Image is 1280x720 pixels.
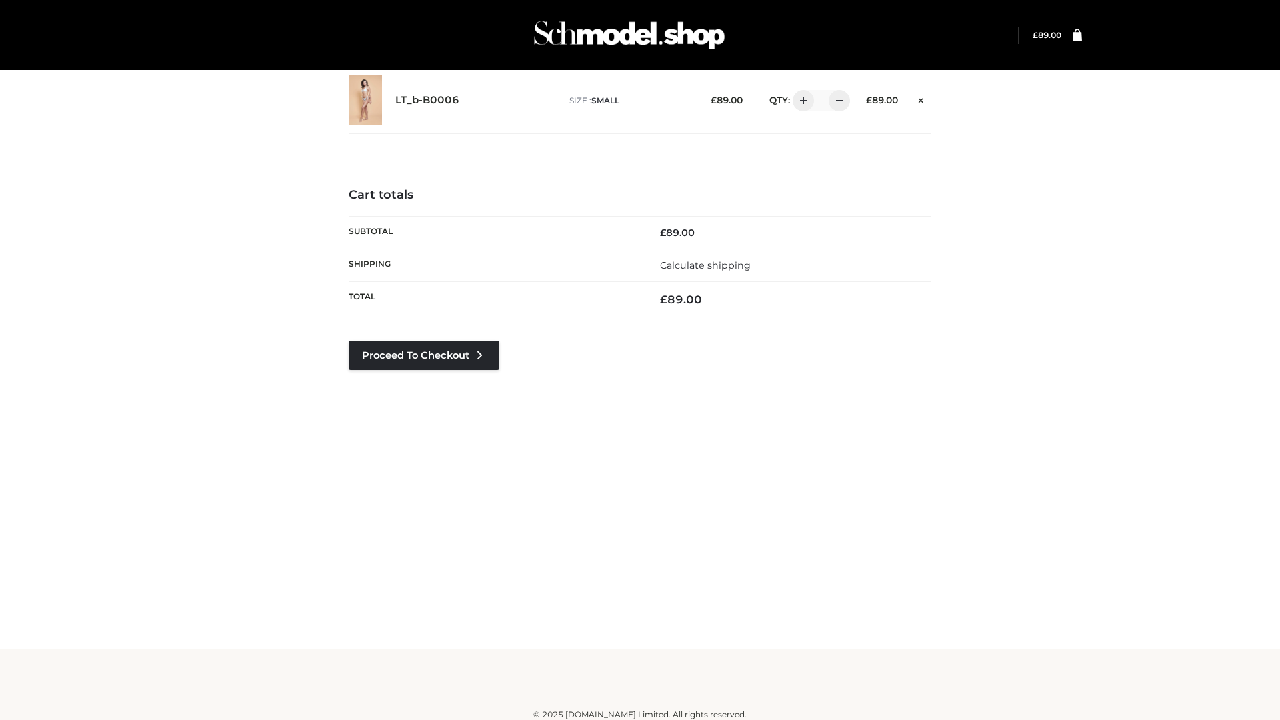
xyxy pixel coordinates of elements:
h4: Cart totals [349,188,931,203]
th: Subtotal [349,216,640,249]
a: £89.00 [1033,30,1061,40]
span: £ [660,227,666,239]
bdi: 89.00 [660,227,695,239]
bdi: 89.00 [711,95,743,105]
span: £ [866,95,872,105]
bdi: 89.00 [866,95,898,105]
span: £ [1033,30,1038,40]
bdi: 89.00 [660,293,702,306]
span: £ [660,293,667,306]
a: Remove this item [911,90,931,107]
a: Calculate shipping [660,259,751,271]
th: Shipping [349,249,640,281]
p: size : [569,95,690,107]
a: Proceed to Checkout [349,341,499,370]
span: £ [711,95,717,105]
img: Schmodel Admin 964 [529,9,729,61]
th: Total [349,282,640,317]
a: LT_b-B0006 [395,94,459,107]
div: QTY: [756,90,845,111]
span: SMALL [591,95,619,105]
bdi: 89.00 [1033,30,1061,40]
